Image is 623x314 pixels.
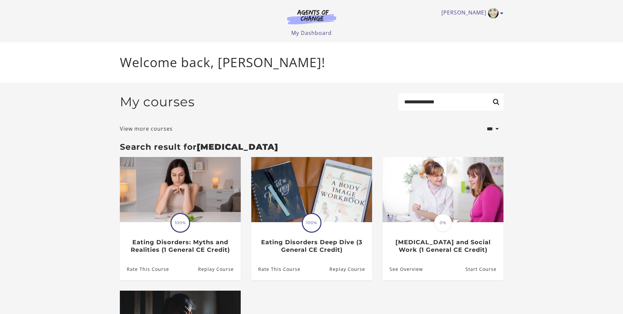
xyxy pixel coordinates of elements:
[120,125,173,133] a: View more courses
[280,9,343,24] img: Agents of Change Logo
[197,142,278,152] strong: [MEDICAL_DATA]
[383,259,423,280] a: Bariatric Surgery and Social Work (1 General CE Credit): See Overview
[198,259,240,280] a: Eating Disorders: Myths and Realities (1 General CE Credit): Resume Course
[434,214,452,232] span: 0%
[441,8,500,18] a: Toggle menu
[258,239,365,253] h3: Eating Disorders Deep Dive (3 General CE Credit)
[120,142,503,152] h3: Search result for
[389,239,496,253] h3: [MEDICAL_DATA] and Social Work (1 General CE Credit)
[251,259,300,280] a: Eating Disorders Deep Dive (3 General CE Credit): Rate This Course
[120,94,195,110] h2: My courses
[171,214,189,232] span: 100%
[303,214,321,232] span: 100%
[291,29,332,37] a: My Dashboard
[127,239,234,253] h3: Eating Disorders: Myths and Realities (1 General CE Credit)
[465,259,503,280] a: Bariatric Surgery and Social Work (1 General CE Credit): Resume Course
[120,53,503,72] p: Welcome back, [PERSON_NAME]!
[329,259,372,280] a: Eating Disorders Deep Dive (3 General CE Credit): Resume Course
[120,259,169,280] a: Eating Disorders: Myths and Realities (1 General CE Credit): Rate This Course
